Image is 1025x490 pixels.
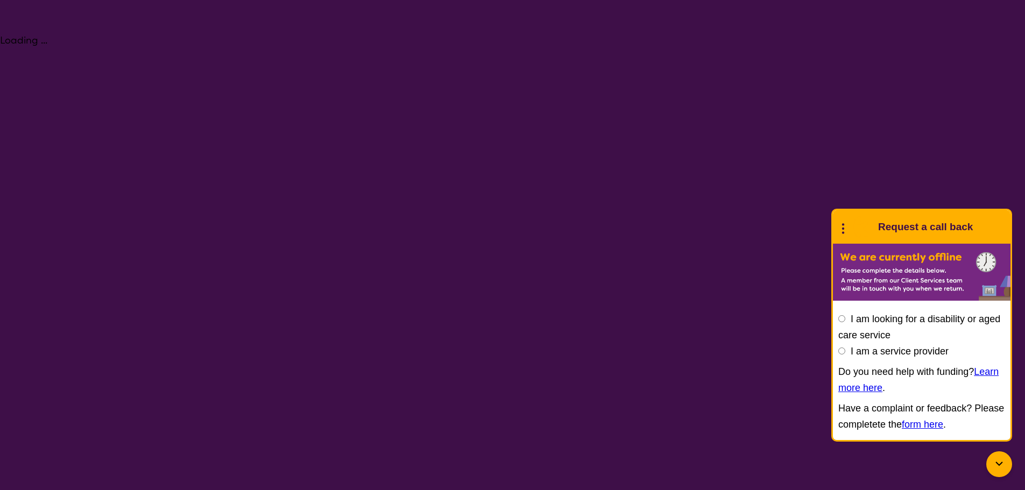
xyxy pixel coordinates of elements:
img: Karista offline chat form to request call back [833,244,1010,301]
h1: Request a call back [878,219,973,235]
p: Have a complaint or feedback? Please completete the . [838,400,1005,432]
p: Do you need help with funding? . [838,364,1005,396]
label: I am looking for a disability or aged care service [838,314,1000,340]
img: Karista [850,216,872,238]
a: form here [902,419,943,430]
label: I am a service provider [851,346,949,357]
